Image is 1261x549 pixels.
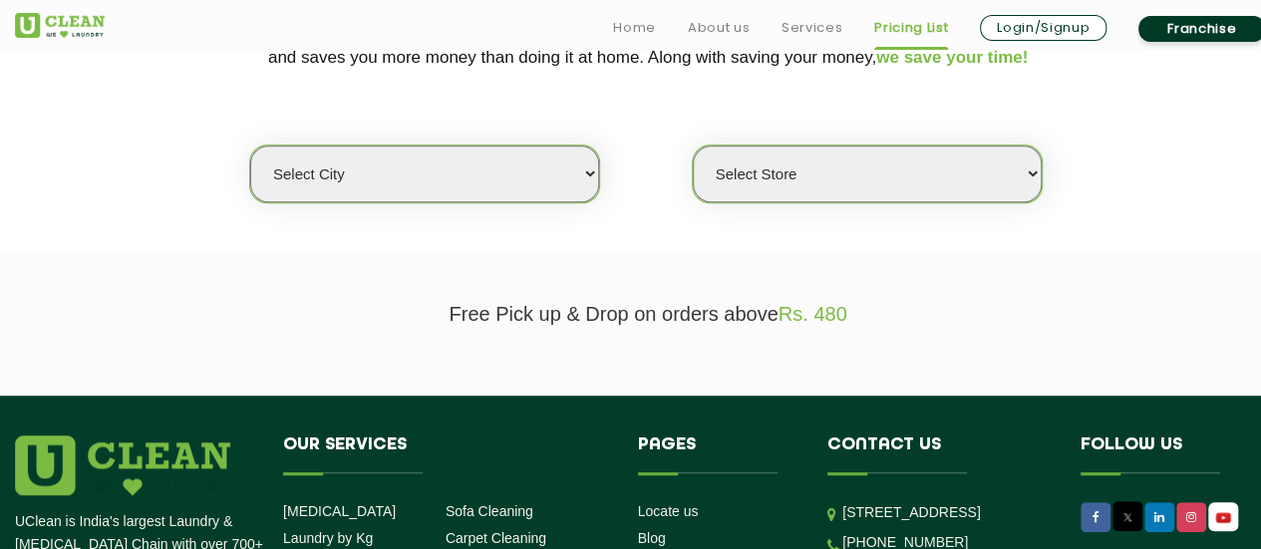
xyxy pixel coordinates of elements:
a: Carpet Cleaning [446,530,546,546]
img: logo.png [15,435,230,495]
a: Blog [638,530,666,546]
a: Services [782,16,842,40]
a: Home [613,16,656,40]
img: UClean Laundry and Dry Cleaning [1210,507,1236,528]
img: UClean Laundry and Dry Cleaning [15,13,105,38]
a: Laundry by Kg [283,530,373,546]
a: Locate us [638,503,699,519]
a: Login/Signup [980,15,1106,41]
p: [STREET_ADDRESS] [842,501,1051,524]
span: we save your time! [876,48,1028,67]
a: Sofa Cleaning [446,503,533,519]
span: Rs. 480 [779,303,847,325]
a: [MEDICAL_DATA] [283,503,396,519]
h4: Our Services [283,435,608,473]
h4: Contact us [827,435,1051,473]
h4: Follow us [1081,435,1256,473]
h4: Pages [638,435,798,473]
a: About us [688,16,750,40]
a: Pricing List [874,16,948,40]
